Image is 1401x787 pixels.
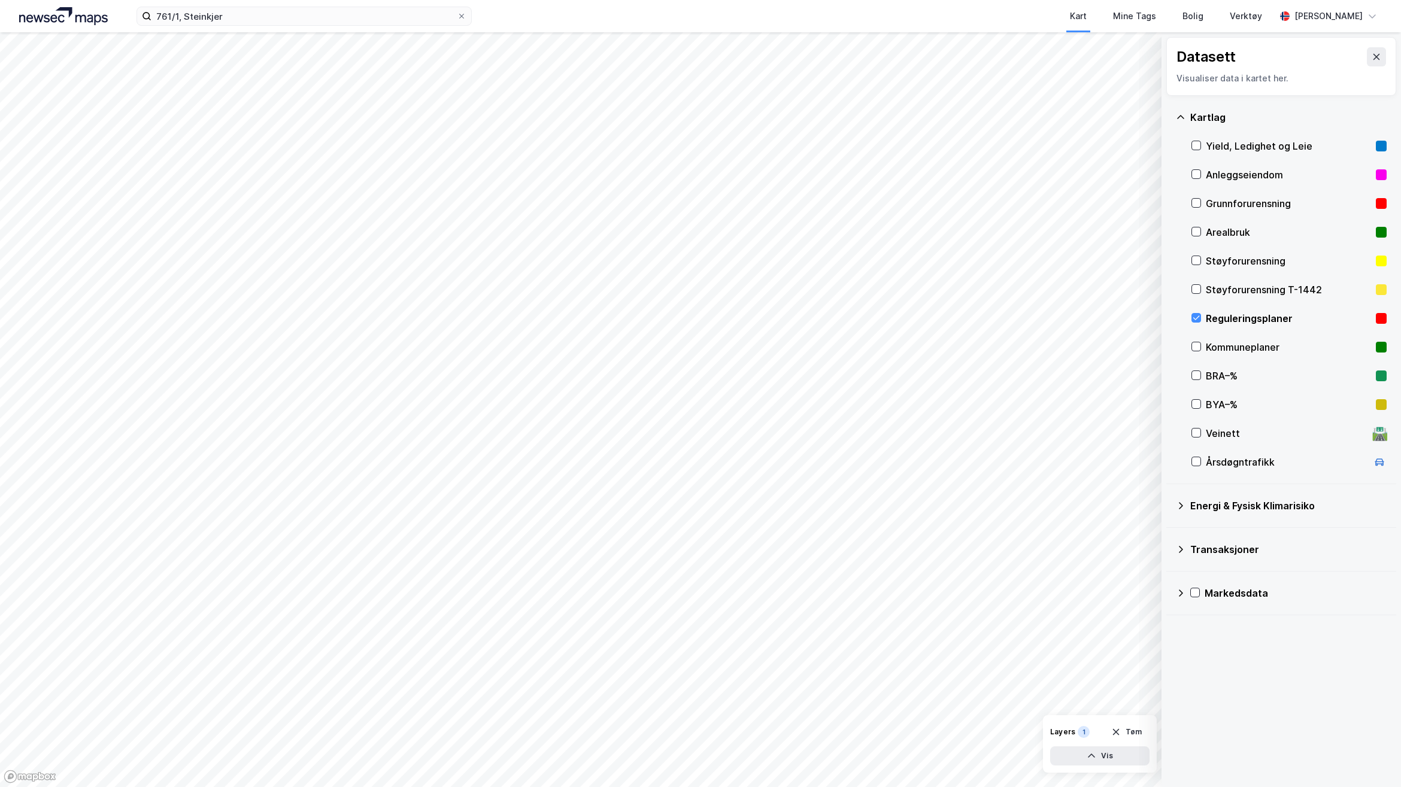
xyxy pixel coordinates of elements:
div: Mine Tags [1113,9,1156,23]
div: Støyforurensning T-1442 [1206,282,1371,297]
div: 🛣️ [1372,426,1388,441]
a: Mapbox homepage [4,770,56,783]
div: Verktøy [1230,9,1262,23]
div: Transaksjoner [1190,542,1387,557]
div: Layers [1050,727,1075,737]
div: Årsdøgntrafikk [1206,455,1367,469]
div: Veinett [1206,426,1367,440]
div: Datasett [1176,47,1236,66]
div: Reguleringsplaner [1206,311,1371,326]
div: Markedsdata [1205,586,1387,600]
div: Grunnforurensning [1206,196,1371,211]
div: [PERSON_NAME] [1294,9,1363,23]
div: Visualiser data i kartet her. [1176,71,1386,86]
div: BYA–% [1206,397,1371,412]
button: Tøm [1103,722,1150,742]
div: Energi & Fysisk Klimarisiko [1190,499,1387,513]
div: Anleggseiendom [1206,168,1371,182]
div: Kartlag [1190,110,1387,124]
button: Vis [1050,746,1150,765]
input: Søk på adresse, matrikkel, gårdeiere, leietakere eller personer [151,7,457,25]
div: 1 [1078,726,1090,738]
div: Kart [1070,9,1087,23]
img: logo.a4113a55bc3d86da70a041830d287a7e.svg [19,7,108,25]
div: Kontrollprogram for chat [1341,730,1401,787]
div: Støyforurensning [1206,254,1371,268]
iframe: Chat Widget [1341,730,1401,787]
div: Bolig [1182,9,1203,23]
div: Kommuneplaner [1206,340,1371,354]
div: Arealbruk [1206,225,1371,239]
div: BRA–% [1206,369,1371,383]
div: Yield, Ledighet og Leie [1206,139,1371,153]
